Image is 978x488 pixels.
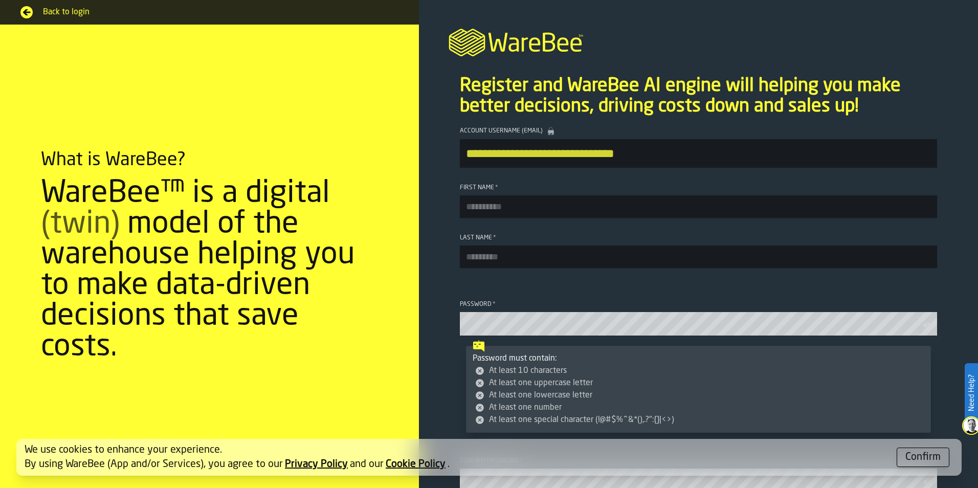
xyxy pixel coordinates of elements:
[285,459,348,470] a: Privacy Policy
[43,6,398,18] span: Back to login
[495,184,498,191] span: Required
[20,6,398,18] a: Back to login
[41,150,186,170] div: What is WareBee?
[460,127,937,135] div: Account Username (Email)
[25,443,888,472] div: We use cookies to enhance your experience. By using WareBee (App and/or Services), you agree to o...
[460,234,937,241] div: Last Name
[475,377,924,389] li: At least one uppercase letter
[419,16,978,65] a: logo-header
[493,234,496,241] span: Required
[41,209,120,240] span: (twin)
[966,364,977,422] label: Need Help?
[475,414,924,426] li: At least one special character (!@#$%^&*(),.?":{}|<>)
[493,301,496,308] span: Required
[460,246,937,268] input: button-toolbar-Last Name
[897,448,949,467] button: button-
[923,320,935,330] button: button-toolbar-Password
[905,450,941,464] div: Confirm
[475,402,924,414] li: At least one number
[16,439,962,476] div: alert-[object Object]
[460,195,937,218] input: button-toolbar-First Name
[386,459,446,470] a: Cookie Policy
[460,127,937,168] label: button-toolbar-Account Username (Email)
[460,76,937,117] p: Register and WareBee AI engine will helping you make better decisions, driving costs down and sal...
[460,234,937,268] label: button-toolbar-Last Name
[460,312,937,336] input: button-toolbar-Password
[460,184,937,191] div: First Name
[41,179,378,363] div: WareBee™ is a digital model of the warehouse helping you to make data-driven decisions that save ...
[475,365,924,377] li: At least 10 characters
[460,301,937,308] div: Password
[460,139,937,168] input: button-toolbar-Account Username (Email)
[475,389,924,402] li: At least one lowercase letter
[460,301,937,336] label: button-toolbar-Password
[460,184,937,218] label: button-toolbar-First Name
[473,352,924,426] div: Password must contain:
